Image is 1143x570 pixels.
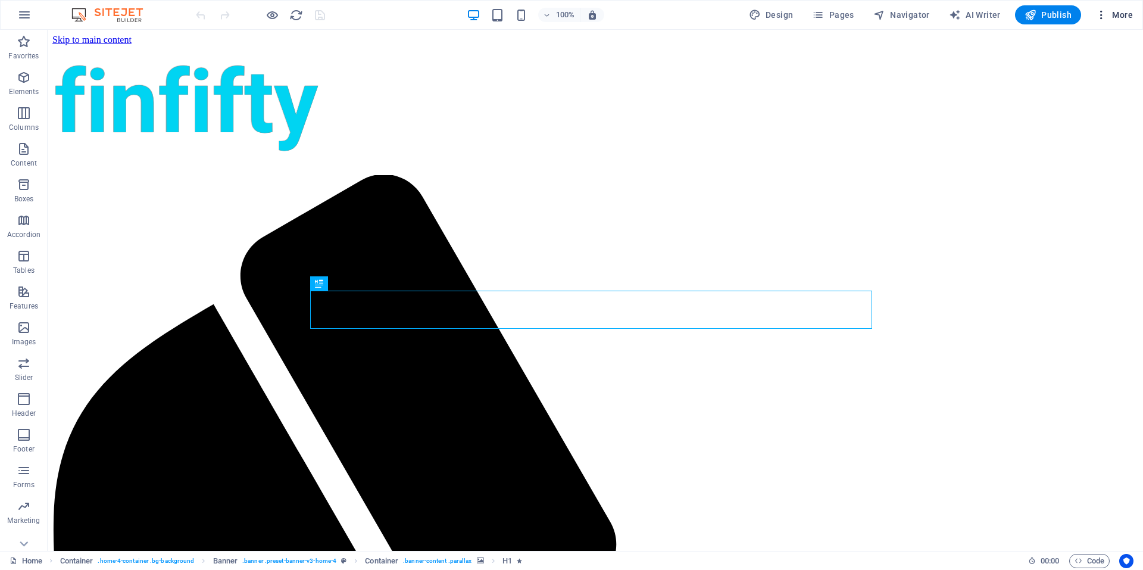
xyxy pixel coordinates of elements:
button: Navigator [869,5,935,24]
button: Click here to leave preview mode and continue editing [265,8,279,22]
i: On resize automatically adjust zoom level to fit chosen device. [587,10,598,20]
button: Pages [807,5,858,24]
img: Editor Logo [68,8,158,22]
button: reload [289,8,303,22]
button: Publish [1015,5,1081,24]
span: Click to select. Double-click to edit [213,554,238,568]
p: Tables [13,266,35,275]
span: . banner .preset-banner-v3-home-4 [242,554,336,568]
span: More [1095,9,1133,21]
button: 100% [538,8,580,22]
p: Content [11,158,37,168]
span: Click to select. Double-click to edit [502,554,512,568]
p: Columns [9,123,39,132]
span: Click to select. Double-click to edit [365,554,398,568]
button: Usercentrics [1119,554,1133,568]
p: Footer [13,444,35,454]
div: Design (Ctrl+Alt+Y) [744,5,798,24]
h6: 100% [556,8,575,22]
a: Click to cancel selection. Double-click to open Pages [10,554,42,568]
i: This element contains a background [477,557,484,564]
p: Accordion [7,230,40,239]
p: Marketing [7,516,40,525]
p: Forms [13,480,35,490]
span: Pages [812,9,854,21]
span: : [1049,556,1051,565]
nav: breadcrumb [60,554,522,568]
button: Design [744,5,798,24]
i: Reload page [289,8,303,22]
span: Publish [1025,9,1072,21]
a: Skip to main content [5,5,84,15]
button: Code [1069,554,1110,568]
p: Boxes [14,194,34,204]
h6: Session time [1028,554,1060,568]
p: Header [12,409,36,418]
p: Images [12,337,36,347]
span: . banner-content .parallax [403,554,471,568]
button: AI Writer [944,5,1005,24]
p: Features [10,301,38,311]
button: More [1091,5,1138,24]
p: Favorites [8,51,39,61]
span: Design [749,9,794,21]
span: Navigator [873,9,930,21]
span: AI Writer [949,9,1001,21]
span: Click to select. Double-click to edit [60,554,93,568]
span: . home-4-container .bg-background [98,554,194,568]
i: Element contains an animation [517,557,522,564]
span: 00 00 [1041,554,1059,568]
i: This element is a customizable preset [341,557,346,564]
p: Slider [15,373,33,382]
span: Code [1075,554,1104,568]
p: Elements [9,87,39,96]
